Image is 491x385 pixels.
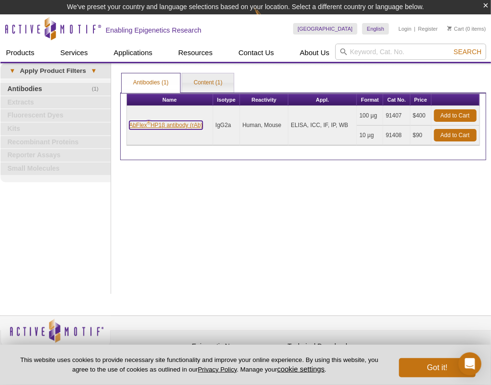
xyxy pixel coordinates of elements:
button: Got it! [399,358,476,377]
h4: Epigenetic News [192,342,283,350]
th: Price [411,94,432,106]
a: Kits [0,123,111,135]
th: Appl. [288,94,357,106]
a: Privacy Policy [198,366,237,373]
a: English [362,23,389,35]
h2: Enabling Epigenetics Research [106,26,202,35]
span: ▾ [86,67,101,75]
sup: ® [147,120,150,126]
input: Keyword, Cat. No. [335,44,486,60]
li: | [414,23,416,35]
a: Register [418,25,438,32]
a: Small Molecules [0,163,111,175]
span: Search [454,48,481,56]
a: Services [55,44,94,62]
a: About Us [294,44,335,62]
th: Reactivity [240,94,288,106]
div: Open Intercom Messenger [458,352,481,375]
a: [GEOGRAPHIC_DATA] [293,23,358,35]
th: Name [127,94,213,106]
td: $400 [411,106,432,126]
a: Content (1) [182,73,234,93]
button: Search [451,47,484,56]
a: AbFlex®HP1β antibody (rAb) [129,121,203,129]
button: cookie settings [277,365,325,373]
a: Extracts [0,96,111,109]
p: This website uses cookies to provide necessary site functionality and improve your online experie... [15,356,383,374]
a: Resources [172,44,218,62]
td: IgG2a [213,106,240,145]
a: ▾Apply Product Filters▾ [0,63,111,79]
img: Active Motif, [0,316,111,355]
td: 100 µg [357,106,383,126]
td: 91408 [383,126,410,145]
a: Add to Cart [434,109,477,122]
th: Cat No. [383,94,410,106]
a: Cart [447,25,464,32]
th: Isotype [213,94,240,106]
a: Privacy Policy [115,341,153,355]
img: Change Here [254,7,280,30]
span: ▾ [5,67,20,75]
a: Antibodies (1) [122,73,180,93]
span: (1) [92,83,104,95]
img: Your Cart [447,26,452,31]
a: Login [399,25,411,32]
h4: Technical Downloads [288,342,379,350]
th: Format [357,94,383,106]
a: Products [0,44,40,62]
a: Reporter Assays [0,149,111,162]
li: (0 items) [447,23,486,35]
a: Recombinant Proteins [0,136,111,149]
a: Add to Cart [434,129,477,141]
td: ELISA, ICC, IF, IP, WB [288,106,357,145]
td: Human, Mouse [240,106,288,145]
a: Contact Us [233,44,280,62]
a: Fluorescent Dyes [0,109,111,122]
table: Click to Verify - This site chose Symantec SSL for secure e-commerce and confidential communicati... [384,333,456,354]
a: Applications [108,44,158,62]
td: 91407 [383,106,410,126]
td: $90 [411,126,432,145]
td: 10 µg [357,126,383,145]
a: (1)Antibodies [0,83,111,95]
